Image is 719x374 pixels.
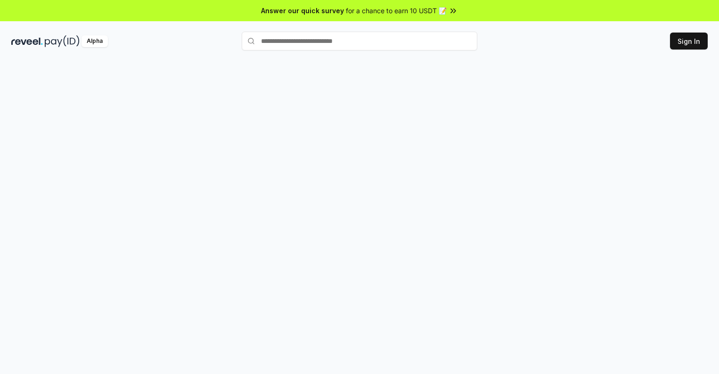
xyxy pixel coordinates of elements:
[261,6,344,16] span: Answer our quick survey
[346,6,447,16] span: for a chance to earn 10 USDT 📝
[11,35,43,47] img: reveel_dark
[45,35,80,47] img: pay_id
[670,33,708,50] button: Sign In
[82,35,108,47] div: Alpha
